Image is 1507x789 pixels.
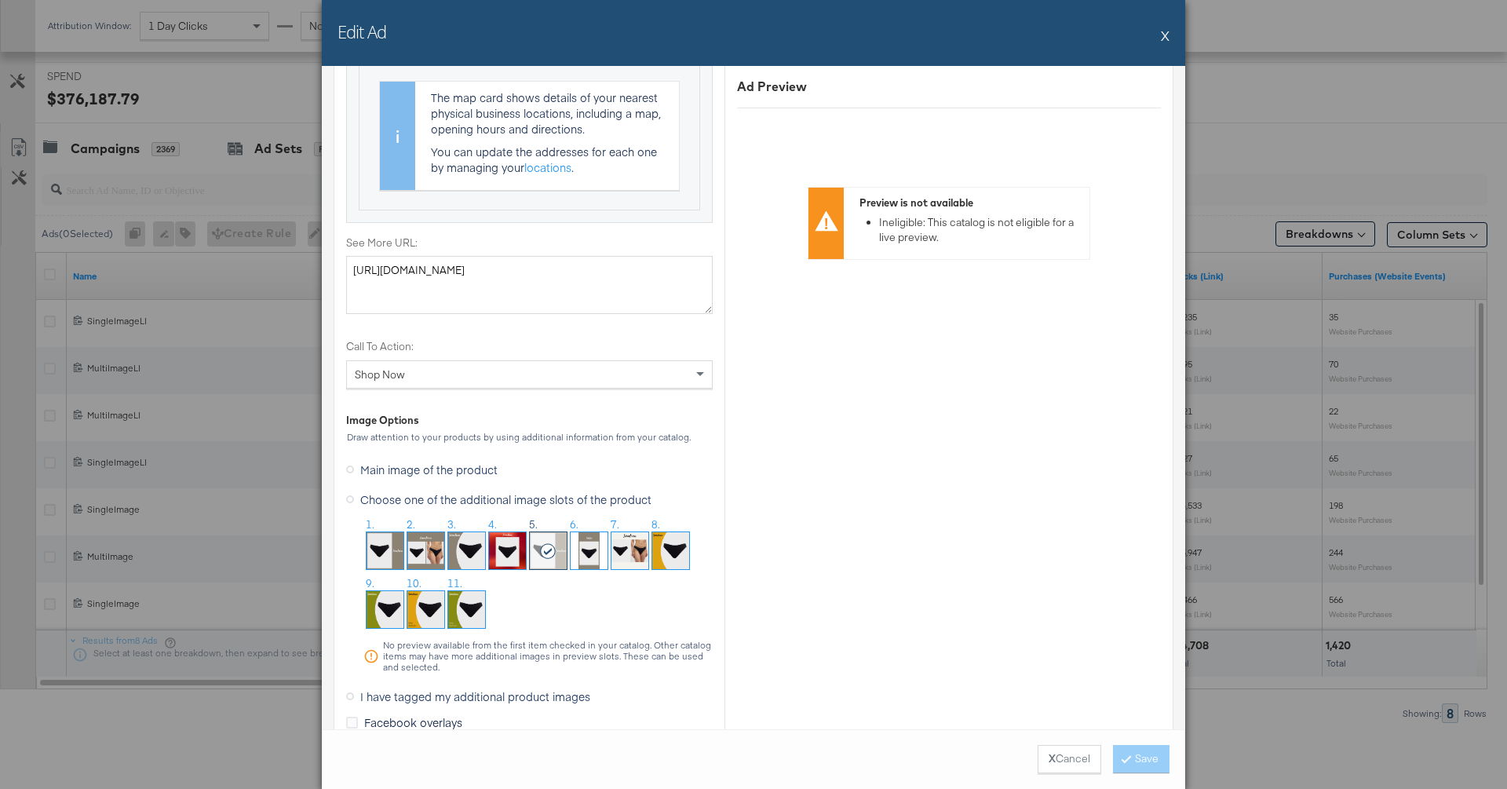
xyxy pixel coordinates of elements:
[407,532,444,569] img: _IynKS76BPuUxEvsr1LUSA.jpg
[346,432,713,443] div: Draw attention to your products by using additional information from your catalog.
[570,517,578,532] span: 6.
[346,413,419,428] div: Image Options
[364,714,462,730] span: Facebook overlays
[859,195,1082,210] div: Preview is not available
[360,491,651,507] span: Choose one of the additional image slots of the product
[524,159,571,175] a: locations
[651,517,660,532] span: 8.
[338,20,386,43] h2: Edit Ad
[488,517,497,532] span: 4.
[611,517,619,532] span: 7.
[355,367,405,382] span: Shop Now
[382,640,713,673] div: No preview available from the first item checked in your catalog. Other catalog items may have mo...
[448,591,485,628] img: lvjT3r-gXjtLr5_E3RjcGA.jpg
[1038,745,1101,773] button: XCancel
[407,517,415,532] span: 2.
[737,78,1161,96] div: Ad Preview
[366,517,374,532] span: 1.
[346,339,713,354] label: Call To Action:
[346,236,713,250] label: See More URL:
[407,591,444,628] img: qdhf_Doimyorbl_sIz-R_g.jpg
[360,462,498,477] span: Main image of the product
[1049,751,1056,766] strong: X
[448,532,485,569] img: A9JPR54ndR1w3VO_WvtQgg.jpg
[652,532,689,569] img: w6YVXn9PVMWdZnONVV0D8A.jpg
[489,532,526,569] img: HQNAwgHlFJLIn4DXOUR3GA.jpg
[447,517,456,532] span: 3.
[431,144,671,175] p: You can update the addresses for each one by managing your .
[431,89,671,137] p: The map card shows details of your nearest physical business locations, including a map, opening ...
[407,576,421,591] span: 10.
[367,591,403,628] img: 53PmD18vsinE97ZNAhx_Hw.jpg
[571,532,608,569] img: DWHbOR4jCQAsojm8Ij45Zw.jpg
[879,215,1082,244] li: Ineligible: This catalog is not eligible for a live preview.
[360,689,590,704] span: I have tagged my additional product images
[529,517,538,532] span: 5.
[346,256,713,314] textarea: [URL][DOMAIN_NAME]
[1161,20,1169,51] button: X
[611,532,648,569] img: CGSobDQWLX7mkphQ9HtVxw.jpg
[367,532,403,569] img: yOVUNO9kvd3-5HX7zQzODg.jpg
[447,576,462,591] span: 11.
[366,576,374,591] span: 9.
